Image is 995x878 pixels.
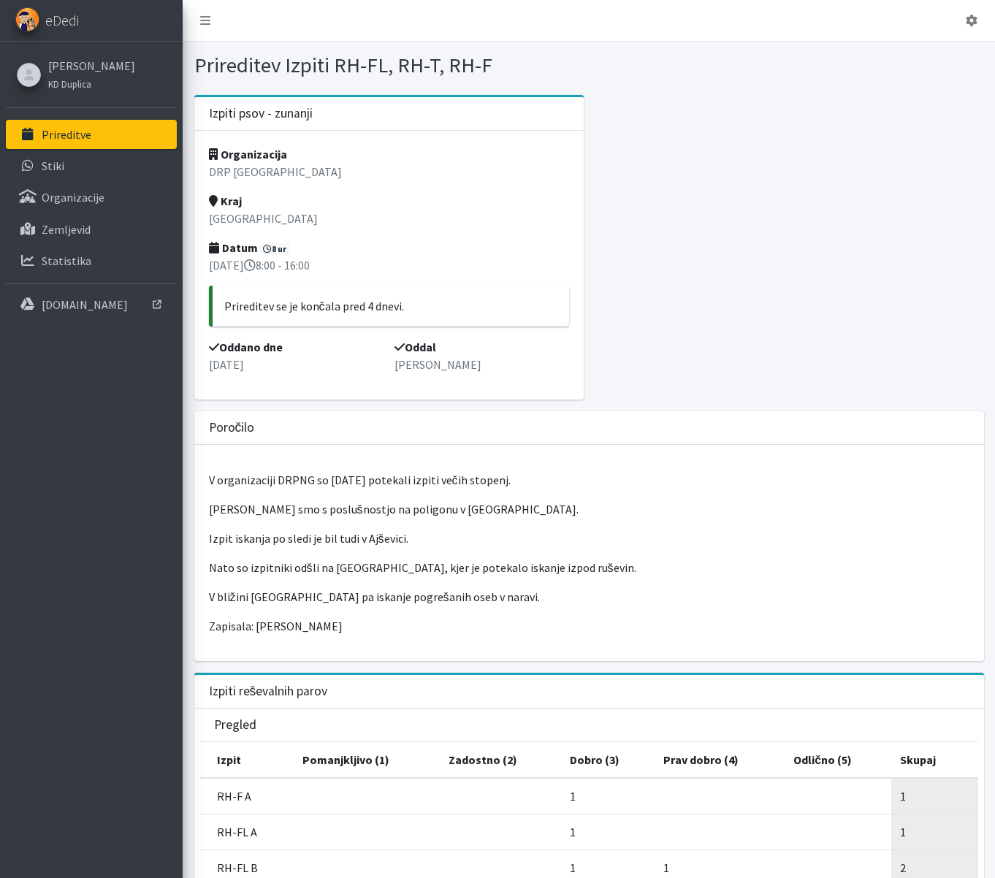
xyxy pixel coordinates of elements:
[42,297,128,312] p: [DOMAIN_NAME]
[6,120,177,149] a: Prireditve
[48,75,135,92] a: KD Duplica
[561,778,655,814] td: 1
[209,194,242,208] strong: Kraj
[45,9,79,31] span: eDedi
[6,215,177,244] a: Zemljevid
[294,742,440,778] th: Pomanjkljivo (1)
[209,617,969,635] p: Zapisala: [PERSON_NAME]
[209,588,969,606] p: V bližini [GEOGRAPHIC_DATA] pa iskanje pogrešanih oseb v naravi.
[209,471,969,489] p: V organizaciji DRPNG so [DATE] potekali izpiti večih stopenj.
[394,340,436,354] strong: Oddal
[655,742,785,778] th: Prav dobro (4)
[260,243,291,256] span: 8 ur
[194,53,584,78] h1: Prireditev Izpiti RH-FL, RH-T, RH-F
[561,742,655,778] th: Dobro (3)
[6,290,177,319] a: [DOMAIN_NAME]
[209,210,569,227] p: [GEOGRAPHIC_DATA]
[199,742,294,778] th: Izpit
[15,7,39,31] img: eDedi
[891,778,978,814] td: 1
[209,356,384,373] p: [DATE]
[42,222,91,237] p: Zemljevid
[6,151,177,180] a: Stiki
[209,500,969,518] p: [PERSON_NAME] smo s poslušnostjo na poligonu v [GEOGRAPHIC_DATA].
[42,253,91,268] p: Statistika
[209,340,283,354] strong: Oddano dne
[199,778,294,814] td: RH-F A
[48,57,135,75] a: [PERSON_NAME]
[209,106,313,121] h3: Izpiti psov - zunanji
[42,190,104,205] p: Organizacije
[6,246,177,275] a: Statistika
[440,742,560,778] th: Zadostno (2)
[42,127,91,142] p: Prireditve
[214,717,256,733] h3: Pregled
[561,814,655,850] td: 1
[209,256,569,274] p: [DATE] 8:00 - 16:00
[891,742,978,778] th: Skupaj
[209,240,258,255] strong: Datum
[209,559,969,576] p: Nato so izpitniki odšli na [GEOGRAPHIC_DATA], kjer je potekalo iskanje izpod ruševin.
[785,742,891,778] th: Odlično (5)
[891,814,978,850] td: 1
[209,147,287,161] strong: Organizacija
[6,183,177,212] a: Organizacije
[394,356,569,373] p: [PERSON_NAME]
[199,814,294,850] td: RH-FL A
[224,297,557,315] p: Prireditev se je končala pred 4 dnevi.
[209,420,255,435] h3: Poročilo
[209,684,328,699] h3: Izpiti reševalnih parov
[48,78,91,90] small: KD Duplica
[209,163,569,180] p: DRP [GEOGRAPHIC_DATA]
[209,530,969,547] p: Izpit iskanja po sledi je bil tudi v Ajševici.
[42,159,64,173] p: Stiki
